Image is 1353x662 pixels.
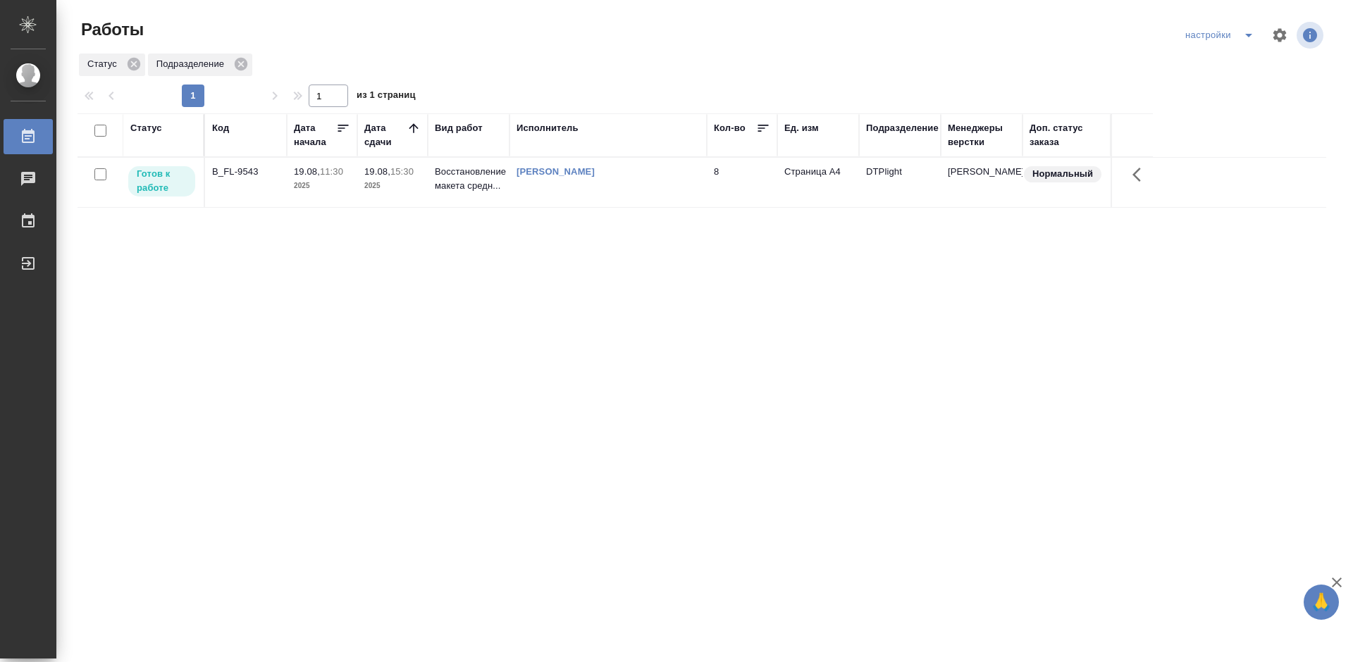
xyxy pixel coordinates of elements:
[78,18,144,41] span: Работы
[707,158,777,207] td: 8
[294,121,336,149] div: Дата начала
[212,165,280,179] div: B_FL-9543
[148,54,252,76] div: Подразделение
[156,57,229,71] p: Подразделение
[1297,22,1326,49] span: Посмотреть информацию
[1309,587,1333,617] span: 🙏
[1304,585,1339,620] button: 🙏
[1263,18,1297,52] span: Настроить таблицу
[1030,121,1104,149] div: Доп. статус заказа
[390,166,414,177] p: 15:30
[357,87,416,107] span: из 1 страниц
[1124,158,1158,192] button: Здесь прячутся важные кнопки
[517,121,579,135] div: Исполнитель
[948,165,1015,179] p: [PERSON_NAME]
[777,158,859,207] td: Страница А4
[364,179,421,193] p: 2025
[435,165,502,193] p: Восстановление макета средн...
[137,167,187,195] p: Готов к работе
[364,166,390,177] p: 19.08,
[948,121,1015,149] div: Менеджеры верстки
[364,121,407,149] div: Дата сдачи
[294,166,320,177] p: 19.08,
[294,179,350,193] p: 2025
[784,121,819,135] div: Ед. изм
[714,121,746,135] div: Кол-во
[212,121,229,135] div: Код
[866,121,939,135] div: Подразделение
[517,166,595,177] a: [PERSON_NAME]
[859,158,941,207] td: DTPlight
[320,166,343,177] p: 11:30
[79,54,145,76] div: Статус
[1032,167,1093,181] p: Нормальный
[127,165,197,198] div: Исполнитель может приступить к работе
[130,121,162,135] div: Статус
[1182,24,1263,46] div: split button
[87,57,122,71] p: Статус
[435,121,483,135] div: Вид работ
